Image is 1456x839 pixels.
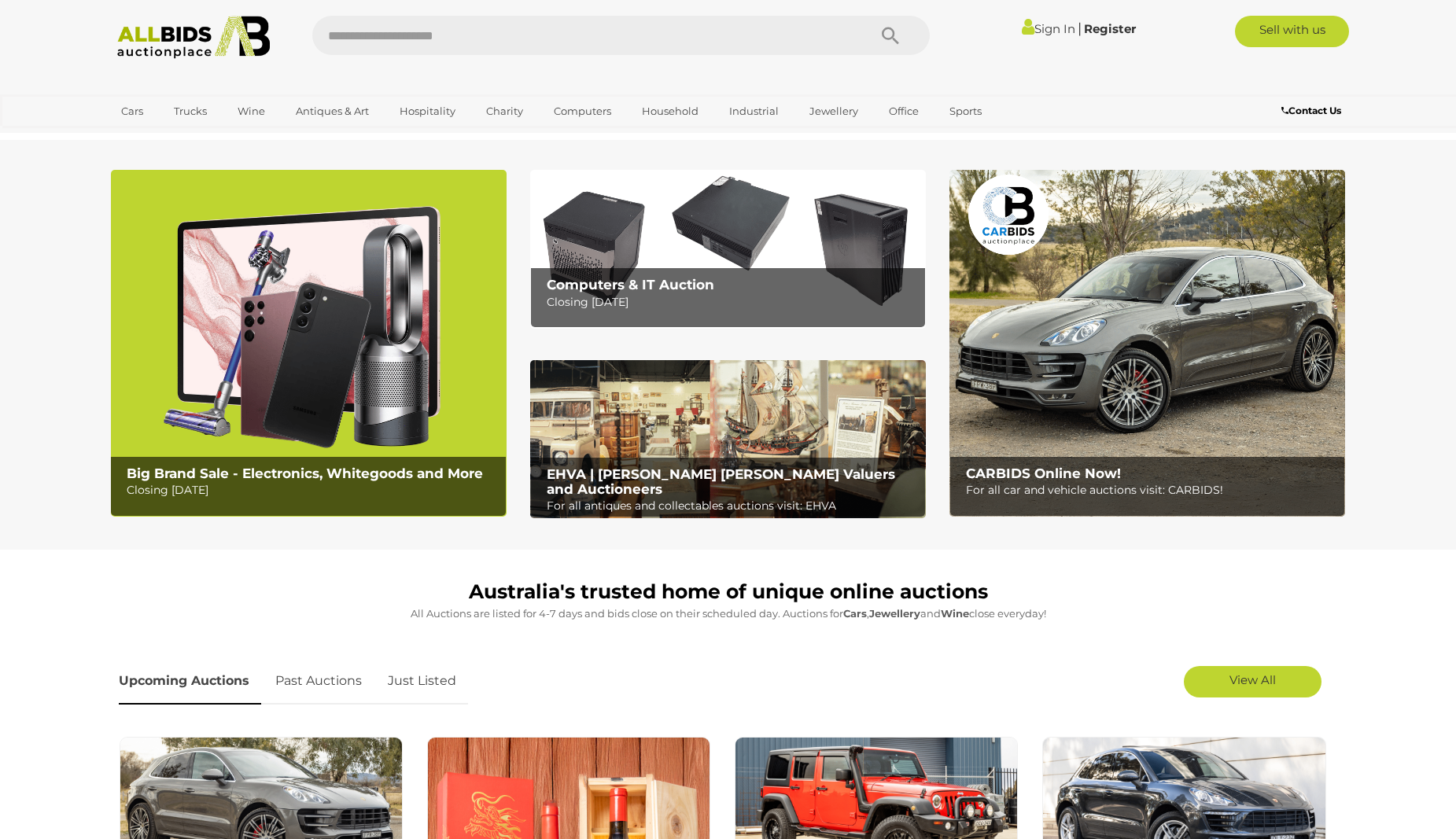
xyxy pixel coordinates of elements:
[1022,21,1075,36] a: Sign In
[1229,672,1276,687] span: View All
[966,480,1336,500] p: For all car and vehicle auctions visit: CARBIDS!
[941,607,969,620] strong: Wine
[111,170,507,517] a: Big Brand Sale - Electronics, Whitegoods and More Big Brand Sale - Electronics, Whitegoods and Mo...
[264,658,374,705] a: Past Auctions
[1184,666,1321,697] a: View All
[530,360,926,519] a: EHVA | Evans Hastings Valuers and Auctioneers EHVA | [PERSON_NAME] [PERSON_NAME] Valuers and Auct...
[799,98,868,124] a: Jewellery
[389,98,466,124] a: Hospitality
[719,98,789,124] a: Industrial
[1078,20,1082,37] span: |
[127,480,497,500] p: Closing [DATE]
[1281,105,1341,116] b: Contact Us
[119,605,1338,623] p: All Auctions are listed for 4-7 days and bids close on their scheduled day. Auctions for , and cl...
[1235,16,1349,47] a: Sell with us
[949,170,1345,517] a: CARBIDS Online Now! CARBIDS Online Now! For all car and vehicle auctions visit: CARBIDS!
[843,607,867,620] strong: Cars
[111,124,243,150] a: [GEOGRAPHIC_DATA]
[476,98,533,124] a: Charity
[547,277,714,293] b: Computers & IT Auction
[547,293,917,312] p: Closing [DATE]
[376,658,468,705] a: Just Listed
[939,98,992,124] a: Sports
[227,98,275,124] a: Wine
[530,360,926,519] img: EHVA | Evans Hastings Valuers and Auctioneers
[1084,21,1136,36] a: Register
[530,170,926,328] img: Computers & IT Auction
[547,466,895,497] b: EHVA | [PERSON_NAME] [PERSON_NAME] Valuers and Auctioneers
[1281,102,1345,120] a: Contact Us
[544,98,621,124] a: Computers
[869,607,920,620] strong: Jewellery
[949,170,1345,517] img: CARBIDS Online Now!
[164,98,217,124] a: Trucks
[119,658,261,705] a: Upcoming Auctions
[966,465,1121,481] b: CARBIDS Online Now!
[879,98,929,124] a: Office
[119,581,1338,603] h1: Australia's trusted home of unique online auctions
[530,170,926,328] a: Computers & IT Auction Computers & IT Auction Closing [DATE]
[109,16,279,59] img: Allbids.com.au
[111,98,153,124] a: Cars
[547,496,917,516] p: For all antiques and collectables auctions visit: EHVA
[111,170,507,517] img: Big Brand Sale - Electronics, Whitegoods and More
[286,98,379,124] a: Antiques & Art
[851,16,930,55] button: Search
[127,465,483,481] b: Big Brand Sale - Electronics, Whitegoods and More
[632,98,709,124] a: Household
